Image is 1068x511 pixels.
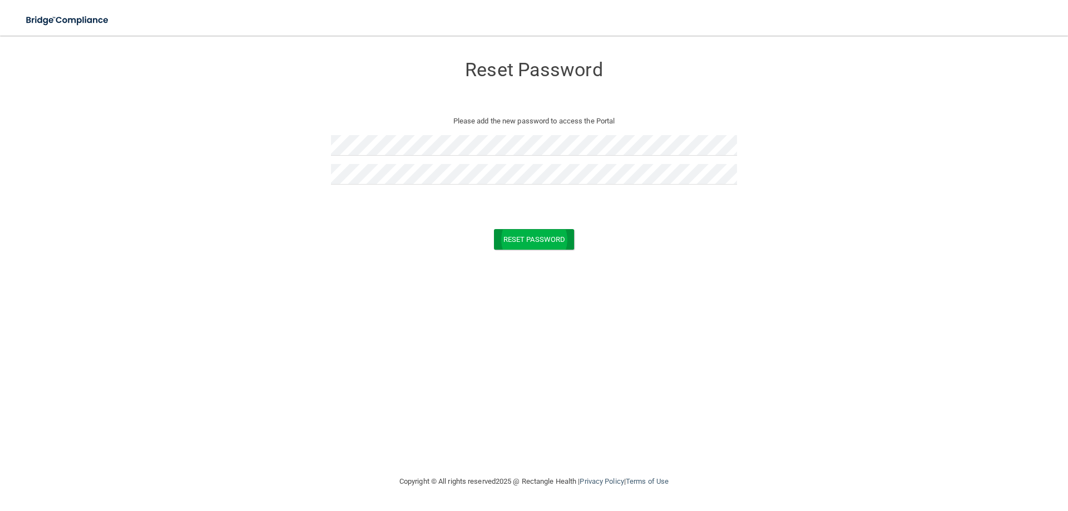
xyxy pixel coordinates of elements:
a: Privacy Policy [580,477,624,485]
a: Terms of Use [626,477,669,485]
button: Reset Password [494,229,574,250]
div: Copyright © All rights reserved 2025 @ Rectangle Health | | [331,464,737,499]
iframe: Drift Widget Chat Controller [876,432,1055,477]
p: Please add the new password to access the Portal [339,115,729,128]
h3: Reset Password [331,59,737,80]
img: bridge_compliance_login_screen.278c3ca4.svg [17,9,119,32]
